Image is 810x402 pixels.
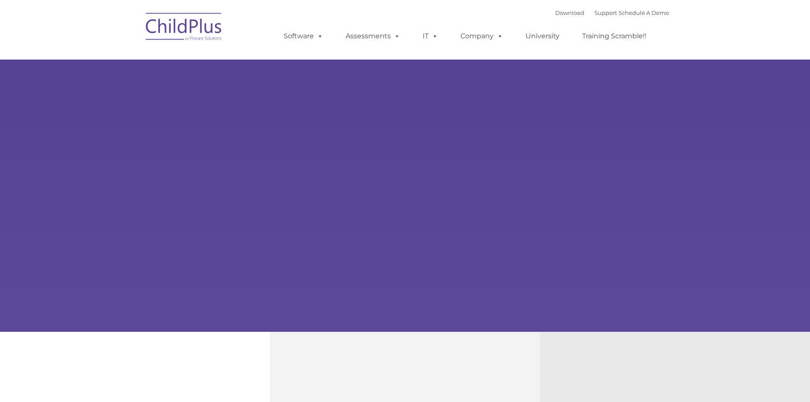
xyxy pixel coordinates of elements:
[555,9,584,16] a: Download
[414,28,446,45] a: IT
[275,28,332,45] a: Software
[452,28,512,45] a: Company
[594,9,617,16] a: Support
[337,28,409,45] a: Assessments
[517,28,568,45] a: University
[555,9,669,16] font: |
[142,7,227,49] img: ChildPlus by Procare Solutions
[574,28,655,45] a: Training Scramble!!
[619,9,669,16] a: Schedule A Demo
